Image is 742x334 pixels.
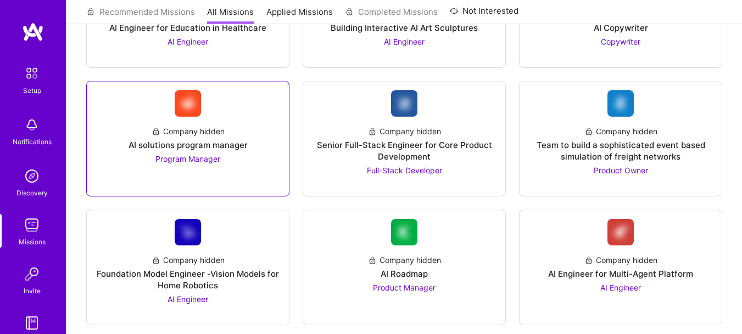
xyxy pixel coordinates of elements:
[607,219,634,245] img: Company Logo
[16,187,48,199] div: Discovery
[96,90,280,187] a: Company LogoCompany hiddenAI solutions program managerProgram Manager
[21,165,43,187] img: discovery
[368,125,441,137] div: Company hidden
[528,90,713,187] a: Company LogoCompany hiddenTeam to build a sophisticated event based simulation of freight network...
[21,114,43,136] img: bell
[373,283,436,292] span: Product Manager
[175,90,201,117] img: Company Logo
[21,263,43,285] img: Invite
[207,6,254,24] a: All Missions
[331,22,478,34] div: Building Interactive AI Art Sculptures
[450,4,518,24] a: Not Interested
[22,22,44,42] img: logo
[155,154,220,163] span: Program Manager
[600,283,641,292] span: AI Engineer
[381,268,428,280] div: AI Roadmap
[584,254,657,266] div: Company hidden
[594,166,648,175] span: Product Owner
[20,62,43,85] img: setup
[601,37,640,46] span: Copywriter
[109,22,266,34] div: AI Engineer for Education in Healthcare
[548,268,693,280] div: AI Engineer for Multi-Agent Platform
[168,294,208,304] span: AI Engineer
[368,254,441,266] div: Company hidden
[266,6,333,24] a: Applied Missions
[24,285,41,297] div: Invite
[312,90,496,187] a: Company LogoCompany hiddenSenior Full-Stack Engineer for Core Product DevelopmentFull-Stack Devel...
[19,236,46,248] div: Missions
[391,90,417,117] img: Company Logo
[21,312,43,334] img: guide book
[312,139,496,162] div: Senior Full-Stack Engineer for Core Product Development
[168,37,208,46] span: AI Engineer
[13,136,52,147] div: Notifications
[23,85,41,96] div: Setup
[528,219,713,316] a: Company LogoCompany hiddenAI Engineer for Multi-Agent PlatformAI Engineer
[384,37,425,46] span: AI Engineer
[152,254,225,266] div: Company hidden
[96,268,280,291] div: Foundation Model Engineer -Vision Models for Home Robotics
[152,125,225,137] div: Company hidden
[367,166,442,175] span: Full-Stack Developer
[391,219,417,245] img: Company Logo
[129,139,248,151] div: AI solutions program manager
[21,214,43,236] img: teamwork
[96,219,280,316] a: Company LogoCompany hiddenFoundation Model Engineer -Vision Models for Home RoboticsAI Engineer
[594,22,648,34] div: AI Copywriter
[607,90,634,117] img: Company Logo
[528,139,713,162] div: Team to build a sophisticated event based simulation of freight networks
[175,219,201,245] img: Company Logo
[312,219,496,316] a: Company LogoCompany hiddenAI RoadmapProduct Manager
[584,125,657,137] div: Company hidden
